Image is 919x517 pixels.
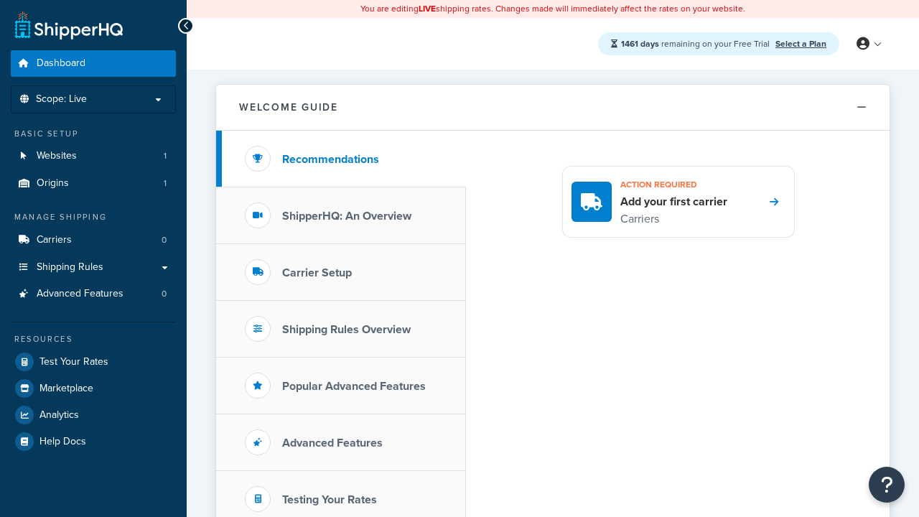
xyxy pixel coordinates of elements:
[37,150,77,162] span: Websites
[11,170,176,197] li: Origins
[11,128,176,140] div: Basic Setup
[37,177,69,190] span: Origins
[11,402,176,428] a: Analytics
[11,429,176,455] a: Help Docs
[164,177,167,190] span: 1
[39,436,86,448] span: Help Docs
[11,143,176,169] li: Websites
[11,281,176,307] li: Advanced Features
[162,288,167,300] span: 0
[282,153,379,166] h3: Recommendations
[620,175,727,194] h3: Action required
[11,170,176,197] a: Origins1
[11,211,176,223] div: Manage Shipping
[164,150,167,162] span: 1
[11,50,176,77] a: Dashboard
[11,376,176,401] a: Marketplace
[282,210,411,223] h3: ShipperHQ: An Overview
[11,143,176,169] a: Websites1
[36,93,87,106] span: Scope: Live
[37,261,103,274] span: Shipping Rules
[620,210,727,228] p: Carriers
[11,227,176,253] a: Carriers0
[282,380,426,393] h3: Popular Advanced Features
[282,323,411,336] h3: Shipping Rules Overview
[419,2,436,15] b: LIVE
[39,409,79,421] span: Analytics
[239,102,338,113] h2: Welcome Guide
[39,383,93,395] span: Marketplace
[621,37,659,50] strong: 1461 days
[162,234,167,246] span: 0
[775,37,826,50] a: Select a Plan
[11,333,176,345] div: Resources
[282,266,352,279] h3: Carrier Setup
[11,281,176,307] a: Advanced Features0
[11,349,176,375] a: Test Your Rates
[11,254,176,281] a: Shipping Rules
[869,467,905,503] button: Open Resource Center
[282,493,377,506] h3: Testing Your Rates
[37,234,72,246] span: Carriers
[37,288,123,300] span: Advanced Features
[620,194,727,210] h4: Add your first carrier
[282,437,383,450] h3: Advanced Features
[11,227,176,253] li: Carriers
[37,57,85,70] span: Dashboard
[39,356,108,368] span: Test Your Rates
[216,85,890,131] button: Welcome Guide
[621,37,772,50] span: remaining on your Free Trial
